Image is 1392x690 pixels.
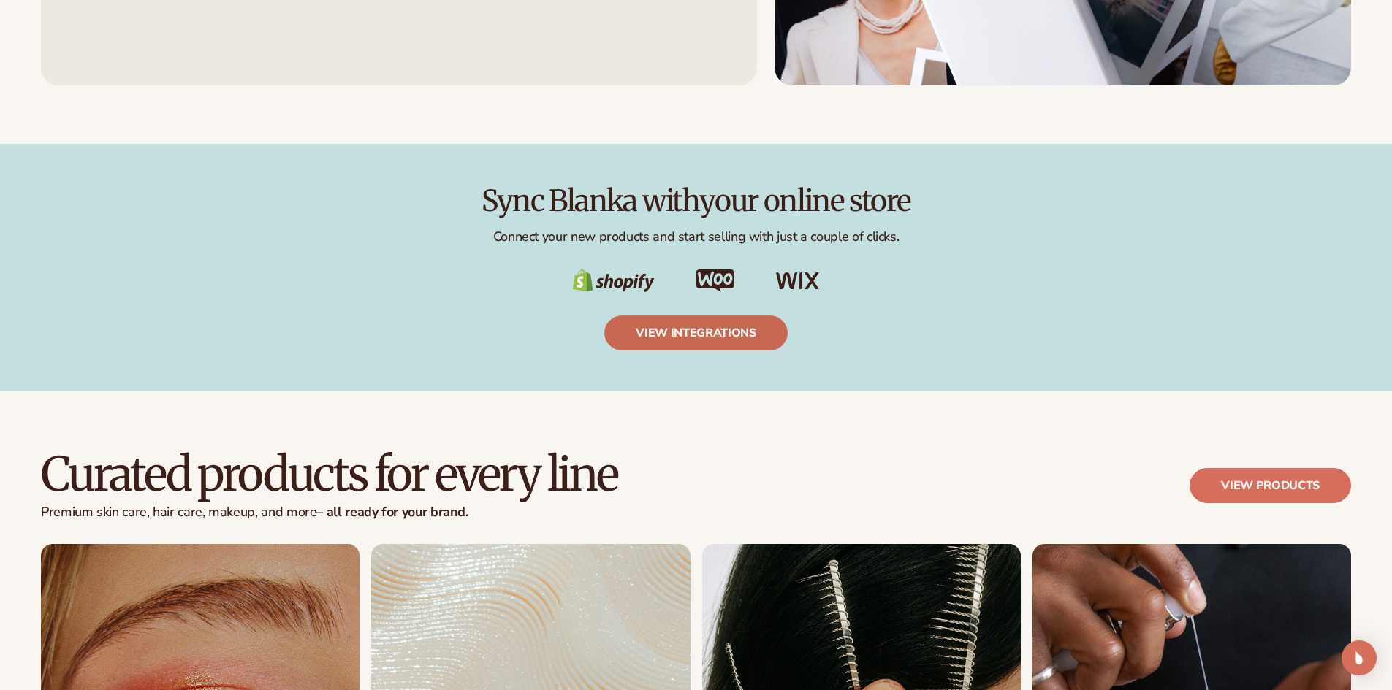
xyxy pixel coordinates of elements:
img: Shopify Image 21 [696,269,735,292]
a: View products [1190,468,1351,503]
h2: Sync Blanka with your online store [41,185,1351,217]
h2: Curated products for every line [41,450,617,499]
img: Shopify Image 22 [776,272,820,290]
a: view integrations [604,315,788,350]
p: Connect your new products and start selling with just a couple of clicks. [41,229,1351,245]
p: Premium skin care, hair care, makeup, and more [41,505,617,521]
div: Open Intercom Messenger [1342,640,1377,675]
strong: – all ready for your brand. [316,503,468,521]
img: Shopify Image 20 [572,269,655,293]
